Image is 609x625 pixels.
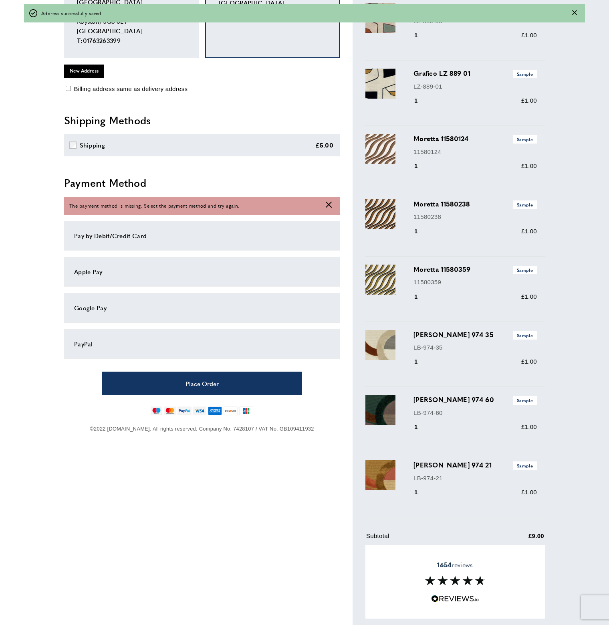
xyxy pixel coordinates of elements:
[572,9,577,17] button: Close message
[365,330,395,360] img: Castello LB 974 35
[413,265,537,274] h3: Moretta 11580359
[74,339,330,349] div: PayPal
[74,85,188,92] span: Billing address same as delivery address
[413,147,537,157] p: 11580124
[413,96,429,105] div: 1
[365,134,395,164] img: Moretta 11580124
[151,407,162,415] img: maestro
[437,560,452,569] strong: 1654
[64,176,340,190] h2: Payment Method
[365,69,395,99] img: Grafico LZ 889 01
[164,407,175,415] img: mastercard
[413,3,537,13] h3: Grafico LZ 889 35
[521,228,537,235] span: £1.00
[413,292,429,301] div: 1
[83,36,121,44] a: 01763263399
[513,200,537,209] span: Sample
[413,473,537,483] p: LB-974-21
[413,161,429,171] div: 1
[413,460,537,470] h3: [PERSON_NAME] 974 21
[513,396,537,405] span: Sample
[315,140,334,150] div: £5.00
[521,293,537,300] span: £1.00
[513,70,537,78] span: Sample
[413,277,537,287] p: 11580359
[513,331,537,340] span: Sample
[425,576,485,585] img: Reviews section
[431,595,479,603] img: Reviews.io 5 stars
[413,487,429,497] div: 1
[366,531,480,547] td: Subtotal
[74,303,330,313] div: Google Pay
[413,343,537,352] p: LB-974-35
[208,407,222,415] img: american-express
[521,97,537,104] span: £1.00
[69,202,239,210] span: The payment method is missing. Select the payment method and try again.
[413,199,537,209] h3: Moretta 11580238
[513,135,537,144] span: Sample
[224,407,238,415] img: discover
[177,407,192,415] img: paypal
[365,460,395,490] img: Castello LB 974 21
[74,231,330,241] div: Pay by Debit/Credit Card
[64,65,104,77] button: New Address
[513,266,537,274] span: Sample
[102,372,302,395] button: Place Order
[521,423,537,430] span: £1.00
[413,422,429,432] div: 1
[193,407,206,415] img: visa
[74,267,330,277] div: Apple Pay
[365,395,395,425] img: Castello LB 974 60
[90,426,314,432] span: ©2022 [DOMAIN_NAME]. All rights reserved. Company No. 7428107 / VAT No. GB109411932
[413,330,537,340] h3: [PERSON_NAME] 974 35
[413,69,537,78] h3: Grafico LZ 889 01
[521,32,537,38] span: £1.00
[413,408,537,418] p: LB-974-60
[413,30,429,40] div: 1
[80,140,105,150] div: Shipping
[521,489,537,496] span: £1.00
[413,134,537,144] h3: Moretta 11580124
[413,227,429,236] div: 1
[365,265,395,295] img: Moretta 11580359
[513,461,537,470] span: Sample
[413,212,537,222] p: 11580238
[365,199,395,229] img: Moretta 11580238
[239,407,253,415] img: jcb
[365,3,395,33] img: Grafico LZ 889 35
[521,162,537,169] span: £1.00
[437,561,473,569] span: reviews
[64,113,340,127] h2: Shipping Methods
[481,531,544,547] td: £9.00
[413,357,429,366] div: 1
[521,358,537,365] span: £1.00
[66,86,71,91] input: Billing address same as delivery address
[413,395,537,405] h3: [PERSON_NAME] 974 60
[413,82,537,91] p: LZ-889-01
[41,9,103,17] span: Address successfully saved.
